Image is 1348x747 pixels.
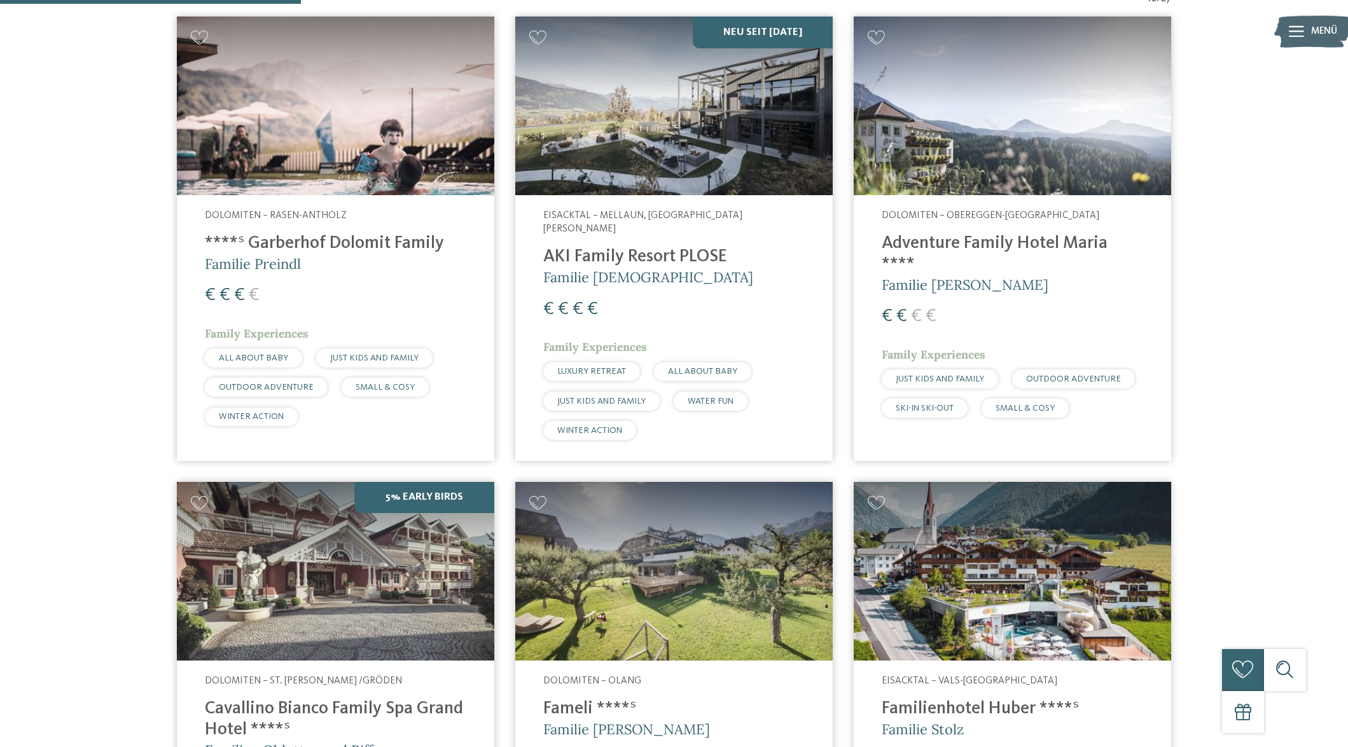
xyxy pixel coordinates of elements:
span: € [587,300,598,319]
span: Eisacktal – Vals-[GEOGRAPHIC_DATA] [882,676,1057,686]
span: WINTER ACTION [557,426,622,435]
img: Familienhotels gesucht? Hier findet ihr die besten! [515,482,833,661]
span: € [911,307,922,326]
img: Familienhotels gesucht? Hier findet ihr die besten! [515,17,833,195]
img: Familienhotels gesucht? Hier findet ihr die besten! [177,17,494,195]
span: Dolomiten – Obereggen-[GEOGRAPHIC_DATA] [882,210,1099,221]
h4: Adventure Family Hotel Maria **** [882,233,1143,275]
span: Dolomiten – Olang [543,676,641,686]
h4: Cavallino Bianco Family Spa Grand Hotel ****ˢ [205,699,466,741]
span: Family Experiences [882,347,985,362]
h4: ****ˢ Garberhof Dolomit Family [205,233,466,254]
span: OUTDOOR ADVENTURE [1026,374,1121,383]
a: Familienhotels gesucht? Hier findet ihr die besten! Dolomiten – Obereggen-[GEOGRAPHIC_DATA] Adven... [854,17,1171,461]
span: € [219,286,230,305]
img: Family Spa Grand Hotel Cavallino Bianco ****ˢ [177,482,494,661]
span: € [205,286,216,305]
span: € [558,300,569,319]
span: JUST KIDS AND FAMILY [896,374,984,383]
span: ALL ABOUT BABY [219,353,288,362]
span: € [882,307,893,326]
span: WINTER ACTION [219,412,284,421]
img: Adventure Family Hotel Maria **** [854,17,1171,195]
span: Familie [PERSON_NAME] [543,720,710,738]
span: JUST KIDS AND FAMILY [557,397,646,406]
a: Familienhotels gesucht? Hier findet ihr die besten! NEU seit [DATE] Eisacktal – Mellaun, [GEOGRAP... [515,17,833,461]
span: LUXURY RETREAT [557,367,626,376]
span: SMALL & COSY [356,383,415,392]
span: SMALL & COSY [996,404,1055,413]
a: Familienhotels gesucht? Hier findet ihr die besten! Dolomiten – Rasen-Antholz ****ˢ Garberhof Dol... [177,17,494,461]
span: ALL ABOUT BABY [668,367,737,376]
img: Familienhotels gesucht? Hier findet ihr die besten! [854,482,1171,661]
span: € [926,307,936,326]
span: Family Experiences [205,326,309,341]
span: € [234,286,245,305]
span: € [573,300,583,319]
span: Eisacktal – Mellaun, [GEOGRAPHIC_DATA][PERSON_NAME] [543,210,742,235]
span: € [249,286,260,305]
span: Familie [DEMOGRAPHIC_DATA] [543,268,753,286]
span: Dolomiten – St. [PERSON_NAME] /Gröden [205,676,402,686]
span: € [896,307,907,326]
span: Familie [PERSON_NAME] [882,276,1048,294]
span: SKI-IN SKI-OUT [896,404,954,413]
span: Familie Stolz [882,720,964,738]
h4: AKI Family Resort PLOSE [543,247,805,268]
span: JUST KIDS AND FAMILY [330,353,419,362]
span: OUTDOOR ADVENTURE [219,383,314,392]
span: Family Experiences [543,339,647,354]
span: € [543,300,554,319]
span: Familie Preindl [205,255,301,273]
h4: Familienhotel Huber ****ˢ [882,699,1143,720]
span: WATER FUN [688,397,733,406]
span: Dolomiten – Rasen-Antholz [205,210,347,221]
